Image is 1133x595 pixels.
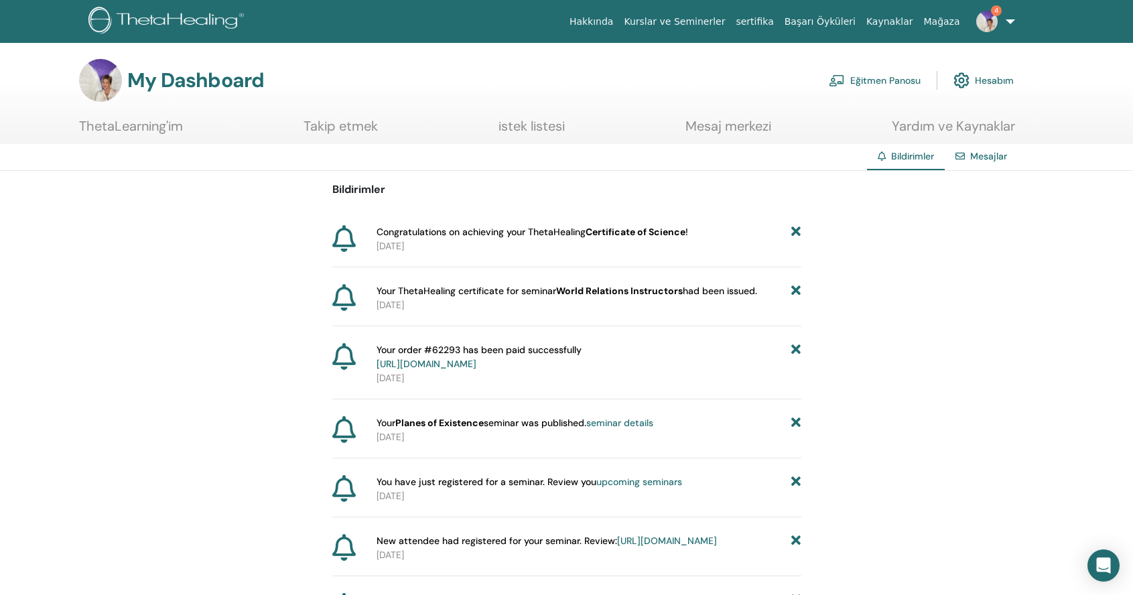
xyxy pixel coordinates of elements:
[377,430,801,444] p: [DATE]
[498,118,565,144] a: istek listesi
[377,284,757,298] span: Your ThetaHealing certificate for seminar had been issued.
[377,358,476,370] a: [URL][DOMAIN_NAME]
[991,5,1002,16] span: 4
[730,9,779,34] a: sertifika
[79,118,183,144] a: ThetaLearning'im
[377,371,801,385] p: [DATE]
[685,118,771,144] a: Mesaj merkezi
[377,475,682,489] span: You have just registered for a seminar. Review you
[377,548,801,562] p: [DATE]
[891,150,934,162] span: Bildirimler
[892,118,1015,144] a: Yardım ve Kaynaklar
[79,59,122,102] img: default.jpg
[377,343,582,371] span: Your order #62293 has been paid successfully
[377,225,688,239] span: Congratulations on achieving your ThetaHealing !
[377,489,801,503] p: [DATE]
[596,476,682,488] a: upcoming seminars
[395,417,484,429] strong: Planes of Existence
[618,9,730,34] a: Kurslar ve Seminerler
[829,66,921,95] a: Eğitmen Panosu
[953,66,1014,95] a: Hesabım
[861,9,919,34] a: Kaynaklar
[953,69,970,92] img: cog.svg
[586,226,685,238] b: Certificate of Science
[377,534,717,548] span: New attendee had registered for your seminar. Review:
[779,9,861,34] a: Başarı Öyküleri
[970,150,1007,162] a: Mesajlar
[127,68,264,92] h3: My Dashboard
[564,9,619,34] a: Hakkında
[304,118,378,144] a: Takip etmek
[88,7,249,37] img: logo.png
[332,182,801,198] p: Bildirimler
[377,239,801,253] p: [DATE]
[586,417,653,429] a: seminar details
[829,74,845,86] img: chalkboard-teacher.svg
[976,11,998,32] img: default.jpg
[377,416,653,430] span: Your seminar was published.
[918,9,965,34] a: Mağaza
[617,535,717,547] a: [URL][DOMAIN_NAME]
[377,298,801,312] p: [DATE]
[1087,549,1120,582] div: Open Intercom Messenger
[556,285,683,297] b: World Relations Instructors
